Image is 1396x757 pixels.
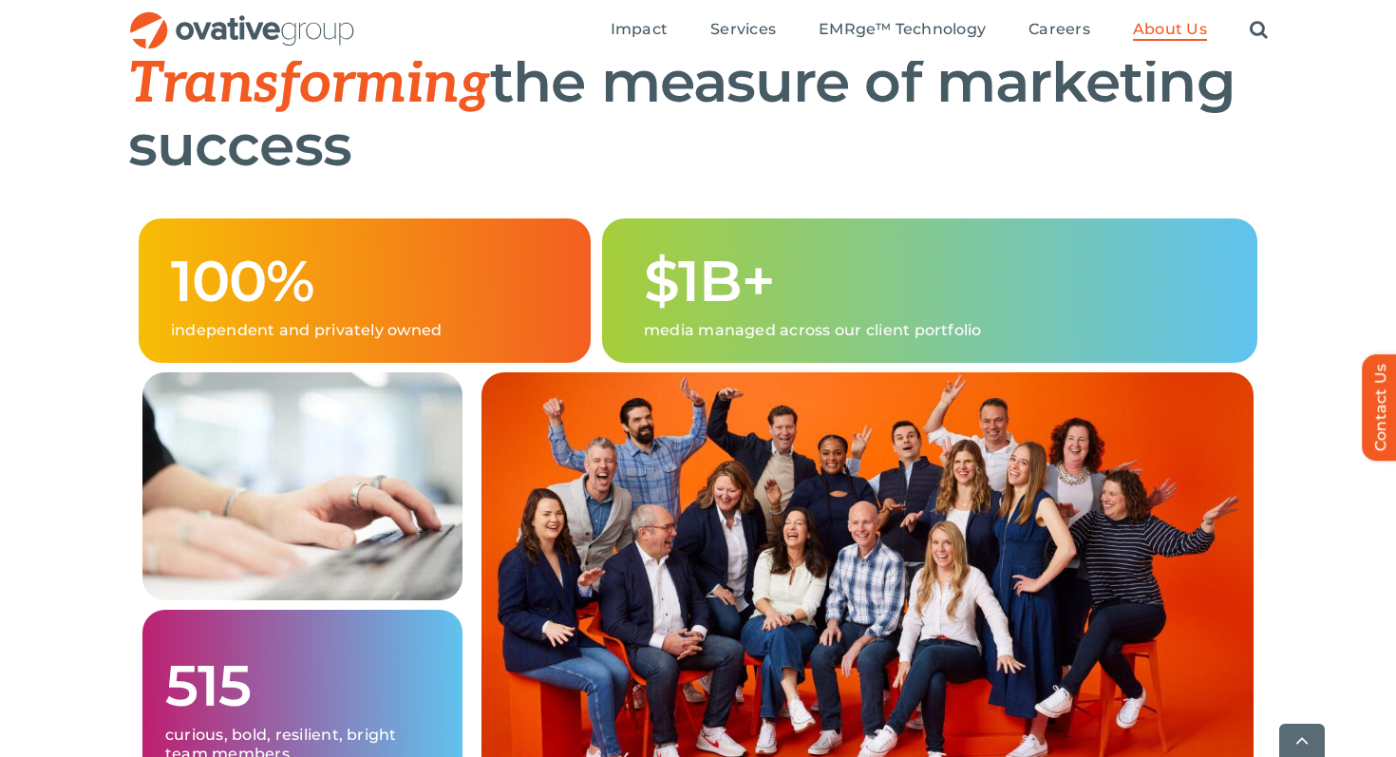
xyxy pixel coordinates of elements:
[819,20,986,41] a: EMRge™ Technology
[611,20,668,39] span: Impact
[819,20,986,39] span: EMRge™ Technology
[165,655,440,716] h1: 515
[171,251,558,312] h1: 100%
[644,321,1225,340] p: media managed across our client portfolio
[128,51,1268,176] h1: the measure of marketing success
[1250,20,1268,41] a: Search
[644,251,1225,312] h1: $1B+
[1133,20,1207,39] span: About Us
[128,9,356,28] a: OG_Full_horizontal_RGB
[128,50,490,119] span: Transforming
[1028,20,1090,39] span: Careers
[142,372,462,600] img: About Us – Grid 1
[611,20,668,41] a: Impact
[1133,20,1207,41] a: About Us
[171,321,558,340] p: independent and privately owned
[710,20,776,41] a: Services
[710,20,776,39] span: Services
[1028,20,1090,41] a: Careers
